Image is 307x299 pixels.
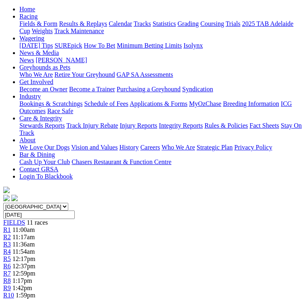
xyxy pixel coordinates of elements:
[3,211,75,219] input: Select date
[19,115,62,122] a: Care & Integrity
[117,42,182,49] a: Minimum Betting Limits
[19,86,304,93] div: Get Involved
[19,57,304,64] div: News & Media
[47,107,73,114] a: Race Safe
[27,219,48,226] span: 11 races
[189,100,221,107] a: MyOzChase
[13,284,32,291] span: 1:42pm
[55,42,82,49] a: SUREpick
[3,292,14,299] a: R10
[223,100,279,107] a: Breeding Information
[3,234,11,240] a: R2
[19,20,304,35] div: Racing
[19,42,304,49] div: Wagering
[19,71,53,78] a: Who We Are
[182,86,213,93] a: Syndication
[54,27,104,34] a: Track Maintenance
[234,144,272,151] a: Privacy Policy
[19,49,59,56] a: News & Media
[159,122,203,129] a: Integrity Reports
[13,255,36,262] span: 12:17pm
[204,122,248,129] a: Rules & Policies
[19,100,82,107] a: Bookings & Scratchings
[71,158,171,165] a: Chasers Restaurant & Function Centre
[178,20,199,27] a: Grading
[13,263,36,270] span: 12:37pm
[13,241,35,248] span: 11:36am
[3,226,11,233] a: R1
[140,144,160,151] a: Careers
[19,122,302,136] a: Stay On Track
[71,144,118,151] a: Vision and Values
[183,42,203,49] a: Isolynx
[119,144,139,151] a: History
[134,20,151,27] a: Tracks
[36,57,87,63] a: [PERSON_NAME]
[3,263,11,270] a: R6
[200,20,224,27] a: Coursing
[66,122,118,129] a: Track Injury Rebate
[3,284,11,291] a: R9
[19,93,41,100] a: Industry
[153,20,176,27] a: Statistics
[3,187,10,193] img: logo-grsa-white.png
[19,42,53,49] a: [DATE] Tips
[84,42,116,49] a: How To Bet
[3,255,11,262] a: R5
[117,71,173,78] a: GAP SA Assessments
[11,195,18,201] img: twitter.svg
[55,71,115,78] a: Retire Your Greyhound
[84,100,128,107] a: Schedule of Fees
[3,270,11,277] a: R7
[19,100,304,115] div: Industry
[13,277,32,284] span: 1:17pm
[19,151,55,158] a: Bar & Dining
[16,292,36,299] span: 1:59pm
[19,144,304,151] div: About
[19,57,34,63] a: News
[250,122,279,129] a: Fact Sheets
[3,219,25,226] a: FIELDS
[19,158,70,165] a: Cash Up Your Club
[19,35,44,42] a: Wagering
[13,270,36,277] span: 12:59pm
[19,20,57,27] a: Fields & Form
[13,248,35,255] span: 11:54am
[19,173,73,180] a: Login To Blackbook
[3,241,11,248] a: R3
[130,100,187,107] a: Applications & Forms
[19,6,35,13] a: Home
[19,122,304,137] div: Care & Integrity
[109,20,132,27] a: Calendar
[3,195,10,201] img: facebook.svg
[120,122,157,129] a: Injury Reports
[19,166,58,173] a: Contact GRSA
[13,226,35,233] span: 11:00am
[225,20,240,27] a: Trials
[59,20,107,27] a: Results & Replays
[117,86,181,93] a: Purchasing a Greyhound
[162,144,195,151] a: Who We Are
[13,234,35,240] span: 11:17am
[3,248,11,255] a: R4
[3,277,11,284] a: R8
[197,144,233,151] a: Strategic Plan
[69,86,115,93] a: Become a Trainer
[19,13,38,20] a: Racing
[19,100,292,114] a: ICG Outcomes
[19,64,70,71] a: Greyhounds as Pets
[19,71,304,78] div: Greyhounds as Pets
[19,158,304,166] div: Bar & Dining
[19,144,69,151] a: We Love Our Dogs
